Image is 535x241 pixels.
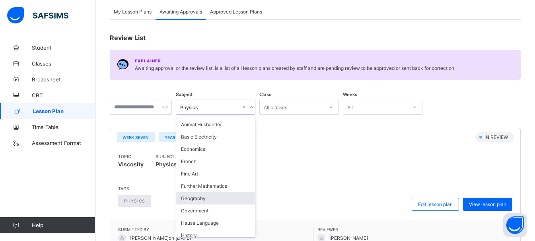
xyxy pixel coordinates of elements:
div: Further Mathematics [176,180,255,192]
div: Government [176,204,255,217]
span: IN REVIEW [484,134,510,140]
span: My Lesson Plans [114,9,152,15]
div: Hausa Language [176,217,255,229]
img: safsims [7,7,68,24]
span: Assessment Format [32,140,95,146]
span: Awaiting Approvals [160,9,202,15]
span: Subject [156,154,177,159]
span: Class [259,92,271,97]
div: Animal Husbandry [176,118,255,131]
span: Viscosity [118,161,144,168]
span: Help [32,222,95,228]
span: Reviewer [317,227,512,232]
span: CBT [32,92,95,98]
span: Week Seven [123,135,149,140]
span: [PERSON_NAME] [329,235,368,241]
span: Approved Lesson Plans [210,9,262,15]
span: Physics [156,159,177,170]
span: Subject [176,92,193,97]
div: Fine Art [176,168,255,180]
span: Topic [118,154,144,159]
span: Year 10 . [165,135,184,140]
span: Submitted By [118,227,313,232]
div: French [176,155,255,168]
span: Edit lesson plan [418,201,453,207]
span: Lesson Plan [33,108,95,114]
span: Tags [118,186,155,191]
span: physics [124,199,145,203]
button: Open asap [503,213,527,237]
span: [PERSON_NAME] on [DATE] [130,235,191,241]
div: All [347,100,353,115]
span: Time Table [32,124,95,130]
div: Basic Electricity [176,131,255,143]
span: Explainer [135,58,161,63]
img: Chat.054c5d80b312491b9f15f6fadeacdca6.svg [117,58,129,70]
span: Awaiting approval or the review list, is a list of all lesson plans created by staff and are pend... [135,65,454,71]
span: View lesson plan [469,201,506,207]
span: Student [32,44,95,51]
span: Review List [110,34,146,42]
span: Broadsheet [32,76,95,83]
div: Geography [176,192,255,204]
span: Weeks [343,92,357,97]
div: Physics [180,104,241,110]
span: Classes [32,60,95,67]
div: All classes [264,100,287,115]
div: Economics [176,143,255,155]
